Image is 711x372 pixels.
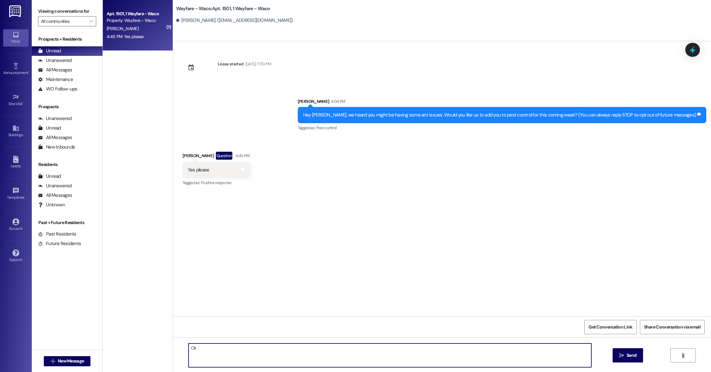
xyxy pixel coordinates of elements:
[218,61,244,67] div: Lease started
[9,5,22,17] img: ResiDesk Logo
[189,343,591,367] textarea: Ok
[107,34,144,39] div: 4:45 PM: Yes please
[38,86,77,92] div: WO Follow-ups
[32,103,103,110] div: Prospects
[613,348,643,362] button: Send
[107,26,138,31] span: [PERSON_NAME]
[3,29,29,46] a: Inbox
[89,19,93,24] i: 
[38,240,81,247] div: Future Residents
[107,10,165,17] div: Apt. 1501, 1 Wayfare - Waco
[3,92,29,109] a: Site Visit •
[38,67,72,73] div: All Messages
[627,352,636,359] span: Send
[38,6,96,16] label: Viewing conversations for
[38,173,61,180] div: Unread
[107,17,165,24] div: Property: Wayfare - Waco
[183,178,250,187] div: Tagged as:
[41,16,86,26] input: All communities
[201,180,231,185] span: Positive response
[32,36,103,43] div: Prospects + Residents
[303,112,696,118] div: Hey [PERSON_NAME], we heard you might be having some ant issues. Would you like us to add you to ...
[38,125,61,131] div: Unread
[3,216,29,234] a: Account
[3,185,29,203] a: Templates •
[24,194,25,199] span: •
[234,152,249,159] div: 4:45 PM
[38,134,72,141] div: All Messages
[38,144,75,150] div: New Inbounds
[38,115,72,122] div: Unanswered
[244,61,271,67] div: [DATE] 7:00 PM
[681,353,685,358] i: 
[298,98,706,107] div: [PERSON_NAME]
[188,167,209,173] div: Yes please
[38,183,72,189] div: Unanswered
[38,76,73,83] div: Maintenance
[38,48,61,54] div: Unread
[298,123,706,132] div: Tagged as:
[584,320,636,334] button: Get Conversation Link
[644,324,701,330] span: Share Conversation via email
[3,248,29,265] a: Support
[3,123,29,140] a: Buildings
[32,219,103,226] div: Past + Future Residents
[38,192,72,199] div: All Messages
[588,324,632,330] span: Get Conversation Link
[28,70,29,74] span: •
[176,5,270,12] b: Wayfare - Waco: Apt. 1501, 1 Wayfare - Waco
[44,356,91,366] button: New Message
[329,98,345,105] div: 4:04 PM
[58,358,84,364] span: New Message
[176,17,293,24] div: [PERSON_NAME]. ([EMAIL_ADDRESS][DOMAIN_NAME])
[316,125,337,130] span: Pest control
[38,57,72,64] div: Unanswered
[640,320,705,334] button: Share Conversation via email
[183,152,250,162] div: [PERSON_NAME]
[38,202,65,208] div: Unknown
[3,154,29,171] a: Leads
[50,359,55,364] i: 
[38,231,76,237] div: Past Residents
[23,101,24,105] span: •
[216,152,233,160] div: Question
[619,353,624,358] i: 
[32,161,103,168] div: Residents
